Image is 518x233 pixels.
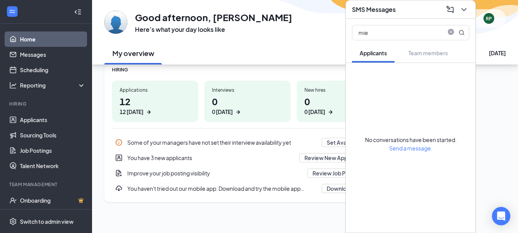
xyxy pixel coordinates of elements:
svg: Analysis [9,81,17,89]
svg: ComposeMessage [446,5,455,14]
svg: Download [115,185,123,192]
div: Some of your managers have not set their interview availability yet [112,135,383,150]
a: OnboardingCrown [20,193,86,208]
h1: 0 [304,95,375,116]
a: Interviews00 [DATE]ArrowRight [204,81,291,122]
div: You haven't tried out our mobile app. Download and try the mobile app here... [127,185,317,192]
div: 0 [DATE] [212,108,233,116]
a: Applications1212 [DATE]ArrowRight [112,81,198,122]
svg: MagnifyingGlass [459,30,465,36]
div: You have 3 new applicants [127,154,295,162]
div: Hiring [9,101,84,107]
a: Home [20,31,86,47]
a: InfoSome of your managers have not set their interview availability yetSet AvailabilityPin [112,135,383,150]
button: ChevronDown [457,3,469,16]
a: DownloadYou haven't tried out our mobile app. Download and try the mobile app here...Download AppPin [112,181,383,196]
div: Interviews [212,87,283,93]
a: Sourcing Tools [20,127,86,143]
div: Improve your job posting visibility [127,169,303,177]
div: 0 [DATE] [304,108,325,116]
h1: 12 [120,95,191,116]
svg: UserEntity [115,154,123,162]
h3: Here’s what your day looks like [135,25,292,34]
div: Reporting [20,81,86,89]
div: New hires [304,87,375,93]
input: Search applicant [352,25,443,40]
div: 12 [DATE] [120,108,143,116]
svg: ArrowRight [327,108,334,116]
button: Download App [322,184,369,193]
span: close-circle [446,29,456,35]
h1: Good afternoon, [PERSON_NAME] [135,11,292,24]
h3: SMS Messages [352,5,396,14]
svg: WorkstreamLogo [8,8,16,15]
span: close-circle [446,29,456,36]
div: HIRING [112,66,383,73]
svg: Settings [9,218,17,225]
a: Scheduling [20,62,86,78]
svg: ChevronDown [459,5,469,14]
h2: My overview [112,48,154,58]
div: You haven't tried out our mobile app. Download and try the mobile app here... [112,181,383,196]
div: Some of your managers have not set their interview availability yet [127,139,317,146]
div: RP [486,15,492,22]
div: Switch to admin view [20,218,74,225]
div: Open Intercom Messenger [492,207,510,225]
img: Ravi Panchal [104,11,127,34]
div: Improve your job posting visibility [112,165,383,181]
svg: ArrowRight [234,108,242,116]
div: Team Management [9,181,84,188]
span: Send a message. [389,145,432,152]
button: Set Availability [322,138,369,147]
svg: DocumentAdd [115,169,123,177]
a: New hires00 [DATE]ArrowRight [297,81,383,122]
a: Applicants [20,112,86,127]
button: ComposeMessage [443,3,456,16]
button: Review New Applicants [299,153,369,162]
a: Talent Network [20,158,86,174]
svg: Info [115,139,123,146]
button: Review Job Postings [308,169,369,178]
a: Job Postings [20,143,86,158]
span: Team members [408,50,448,56]
a: TeamCrown [20,208,86,223]
svg: ArrowRight [145,108,153,116]
a: DocumentAddImprove your job posting visibilityReview Job PostingsPin [112,165,383,181]
a: UserEntityYou have 3 new applicantsReview New ApplicantsPin [112,150,383,165]
h1: 0 [212,95,283,116]
div: Applications [120,87,191,93]
svg: Collapse [74,8,82,16]
a: Messages [20,47,86,62]
span: Applicants [360,50,387,56]
div: [DATE] [489,49,506,57]
span: No conversations have been started. [365,136,457,143]
div: You have 3 new applicants [112,150,383,165]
